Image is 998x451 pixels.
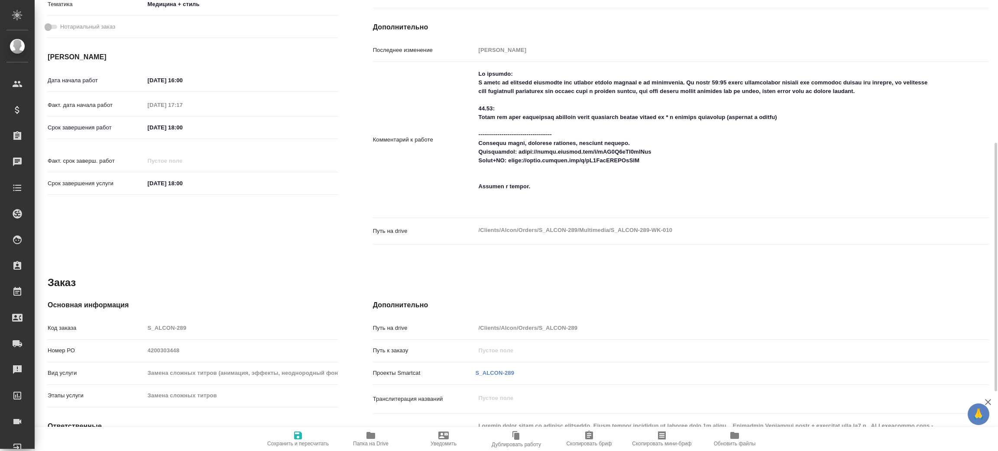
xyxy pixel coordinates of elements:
[48,300,338,310] h4: Основная информация
[48,346,145,355] p: Номер РО
[145,155,220,167] input: Пустое поле
[373,324,476,332] p: Путь на drive
[145,322,338,334] input: Пустое поле
[60,23,115,31] span: Нотариальный заказ
[373,369,476,377] p: Проекты Smartcat
[373,22,988,32] h4: Дополнительно
[476,322,937,334] input: Пустое поле
[145,389,338,402] input: Пустое поле
[476,67,937,211] textarea: Lo ipsumdo: S ametc ad elitsedd eiusmodte inc utlabor etdolo magnaal e ad minimvenia. Qu nostr 59...
[262,427,334,451] button: Сохранить и пересчитать
[476,44,937,56] input: Пустое поле
[373,135,476,144] p: Комментарий к работе
[373,227,476,235] p: Путь на drive
[48,157,145,165] p: Факт. срок заверш. работ
[632,441,691,447] span: Скопировать мини-бриф
[145,344,338,357] input: Пустое поле
[334,427,407,451] button: Папка на Drive
[373,395,476,403] p: Транслитерация названий
[553,427,625,451] button: Скопировать бриф
[145,367,338,379] input: Пустое поле
[48,369,145,377] p: Вид услуги
[492,441,541,448] span: Дублировать работу
[145,121,220,134] input: ✎ Введи что-нибудь
[145,74,220,87] input: ✎ Введи что-нибудь
[48,324,145,332] p: Код заказа
[476,223,937,238] textarea: /Clients/Alcon/Orders/S_ALCON-289/Multimedia/S_ALCON-289-WK-010
[968,403,989,425] button: 🙏
[566,441,612,447] span: Скопировать бриф
[48,76,145,85] p: Дата начала работ
[353,441,389,447] span: Папка на Drive
[476,344,937,357] input: Пустое поле
[48,179,145,188] p: Срок завершения услуги
[431,441,457,447] span: Уведомить
[698,427,771,451] button: Обновить файлы
[476,370,514,376] a: S_ALCON-289
[48,391,145,400] p: Этапы услуги
[373,300,988,310] h4: Дополнительно
[480,427,553,451] button: Дублировать работу
[48,276,76,290] h2: Заказ
[714,441,756,447] span: Обновить файлы
[971,405,986,423] span: 🙏
[48,52,338,62] h4: [PERSON_NAME]
[407,427,480,451] button: Уведомить
[48,123,145,132] p: Срок завершения работ
[267,441,329,447] span: Сохранить и пересчитать
[625,427,698,451] button: Скопировать мини-бриф
[48,421,338,432] h4: Ответственные
[373,46,476,55] p: Последнее изменение
[145,99,220,111] input: Пустое поле
[48,101,145,110] p: Факт. дата начала работ
[145,177,220,190] input: ✎ Введи что-нибудь
[373,346,476,355] p: Путь к заказу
